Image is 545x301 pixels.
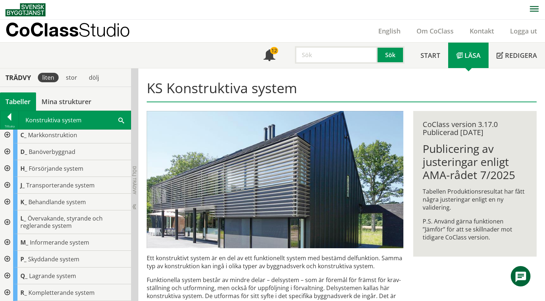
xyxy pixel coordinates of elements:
img: Svensk Byggtjänst [5,3,46,16]
button: Sök [378,46,404,64]
a: Kontakt [462,27,502,35]
span: Banöverbyggnad [29,148,75,156]
span: Försörjande system [29,165,83,173]
span: R_ [20,289,27,297]
span: Informerande system [30,238,89,246]
span: Studio [79,19,130,40]
span: Markkonstruktion [28,131,77,139]
span: D_ [20,148,27,156]
div: 12 [270,47,278,54]
span: M_ [20,238,28,246]
span: Skyddande system [28,255,79,263]
a: Om CoClass [408,27,462,35]
span: Redigera [505,51,537,60]
span: Övervakande, styrande och reglerande system [20,214,103,230]
a: Start [412,43,448,68]
span: Kompletterande system [28,289,95,297]
span: Start [420,51,440,60]
a: Läsa [448,43,489,68]
span: H_ [20,165,27,173]
span: L_ [20,214,26,222]
a: English [370,27,408,35]
span: Lagrande system [29,272,76,280]
div: Tillbaka [0,123,19,129]
div: CoClass version 3.17.0 Publicerad [DATE] [423,120,527,136]
p: CoClass [5,25,130,34]
div: Konstruktiva system [19,111,131,129]
span: Behandlande system [28,198,86,206]
div: liten [38,73,59,82]
div: Trädvy [1,74,35,82]
p: P.S. Använd gärna funktionen ”Jämför” för att se skillnader mot tidigare CoClass version. [423,217,527,241]
h1: KS Konstruktiva system [147,80,536,102]
a: 12 [256,43,283,68]
input: Sök [295,46,378,64]
a: CoClassStudio [5,20,146,42]
span: P_ [20,255,27,263]
div: stor [62,73,82,82]
div: dölj [84,73,103,82]
span: Q_ [20,272,28,280]
span: Transporterande system [26,181,95,189]
span: K_ [20,198,27,206]
a: Mina strukturer [36,92,97,111]
p: Ett konstruktivt system är en del av ett funktionellt system med bestämd delfunktion. Samma typ a... [147,254,403,270]
h1: Publicering av justeringar enligt AMA-rådet 7/2025 [423,142,527,182]
span: Dölj trädvy [131,166,138,194]
span: Läsa [465,51,481,60]
span: Notifikationer [264,50,275,62]
span: C_ [20,131,27,139]
a: Logga ut [502,27,545,35]
span: J_ [20,181,25,189]
img: structural-solar-shading.jpg [147,111,403,248]
p: Tabellen Produktionsresultat har fått några justeringar enligt en ny validering. [423,187,527,211]
a: Redigera [489,43,545,68]
span: Sök i tabellen [118,116,124,124]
